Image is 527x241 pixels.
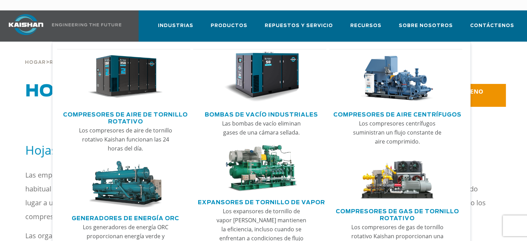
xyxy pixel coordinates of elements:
font: Bombas de vacío industriales [205,112,318,118]
font: Sobre nosotros [399,24,453,28]
a: Bombas de vacío industriales [205,109,318,119]
font: Productos [211,24,247,28]
font: Las bombas de vacío eliminan gases de una cámara sellada. [222,120,300,136]
font: Hojas de datos [25,83,187,100]
a: Compresores de gas de tornillo rotativo [333,205,462,223]
img: Generadores de energía ORC pulgar [88,161,163,208]
font: Expansores de tornillo de vapor [198,200,325,205]
font: Recursos [50,60,81,65]
a: Repuestos y servicio [265,17,333,40]
font: Industrias [158,24,193,28]
font: Contáctenos [470,24,514,28]
img: Expansores de tornillo de vapor de pulgar [224,145,299,192]
img: Compresores de gas de tornillo rotativo [360,154,435,201]
a: Compresores de aire de tornillo rotativo [61,109,190,126]
font: > [46,59,50,65]
a: Recursos [350,17,381,40]
a: Industrias [158,17,193,40]
font: Las empresas hacen afirmaciones sobre sus productos más audaces que nunca. En la economía global ... [25,170,486,221]
font: Hojas de datos de CAGI [25,142,156,158]
font: Compresores de aire de tornillo rotativo [63,112,188,124]
a: Sobre nosotros [399,17,453,40]
a: Compresores de aire centrífugos [333,109,462,119]
font: Recursos [350,24,381,28]
a: Expansores de tornillo de vapor [198,196,325,207]
a: Hogar [25,59,46,65]
a: Generadores de energía ORC [72,212,179,223]
font: Compresores de aire centrífugos [333,112,462,118]
font: Hogar [25,60,46,65]
font: Compresores de gas de tornillo rotativo [336,209,459,221]
a: Contáctenos [470,17,514,40]
img: Bombas de vacío industriales de pulgar [224,52,299,102]
font: Generadores de energía ORC [72,216,179,221]
a: Recursos [50,59,81,65]
font: Los compresores de aire de tornillo rotativo Kaishan funcionan las 24 horas del día. [79,127,172,152]
font: Repuestos y servicio [265,24,333,28]
img: Compresores de aire centrífugos de pulgar [360,52,435,102]
a: Productos [211,17,247,40]
img: Compresores de aire de tornillo rotativo [88,52,163,102]
font: Los compresores centrífugos suministran un flujo constante de aire comprimido. [353,120,441,145]
img: Ingeniería del futuro [52,23,121,26]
